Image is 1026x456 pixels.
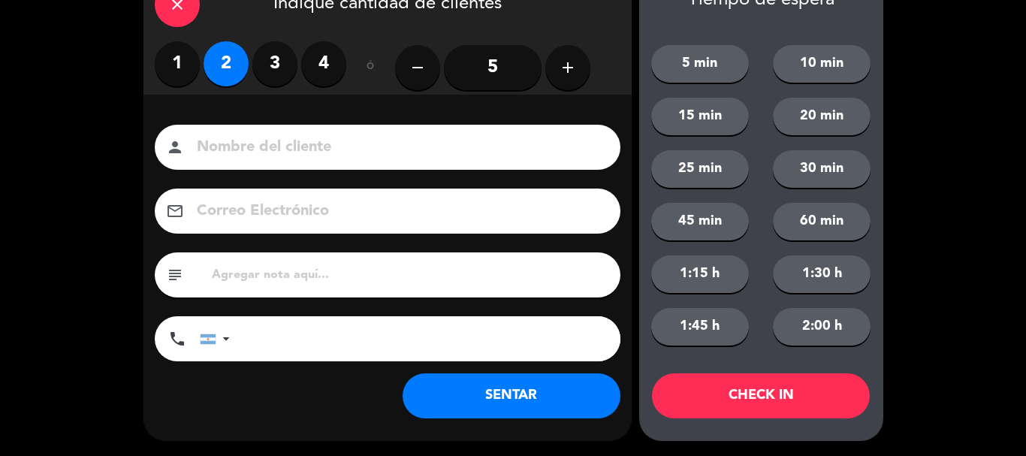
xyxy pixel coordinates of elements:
[773,98,871,135] button: 20 min
[201,317,235,361] div: Argentina: +54
[195,134,601,161] input: Nombre del cliente
[166,202,184,220] i: email
[773,203,871,240] button: 60 min
[395,45,440,90] button: remove
[773,255,871,293] button: 1:30 h
[204,41,249,86] label: 2
[559,59,577,77] i: add
[195,198,601,225] input: Correo Electrónico
[773,45,871,83] button: 10 min
[166,266,184,284] i: subject
[651,98,749,135] button: 15 min
[651,203,749,240] button: 45 min
[346,41,395,94] div: ó
[168,330,186,348] i: phone
[651,45,749,83] button: 5 min
[773,308,871,346] button: 2:00 h
[210,264,609,285] input: Agregar nota aquí...
[166,138,184,156] i: person
[651,150,749,188] button: 25 min
[301,41,346,86] label: 4
[545,45,590,90] button: add
[773,150,871,188] button: 30 min
[155,41,200,86] label: 1
[652,373,870,418] button: CHECK IN
[651,308,749,346] button: 1:45 h
[651,255,749,293] button: 1:15 h
[403,373,620,418] button: SENTAR
[252,41,297,86] label: 3
[409,59,427,77] i: remove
